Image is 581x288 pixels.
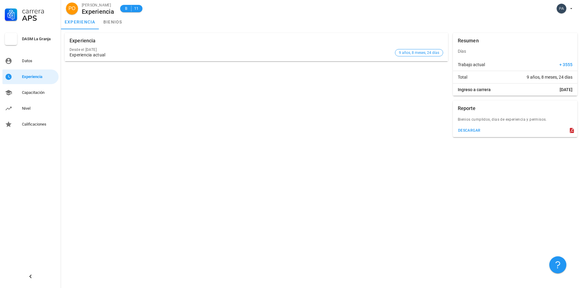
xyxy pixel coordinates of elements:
div: Días [453,44,577,59]
div: Reporte [458,101,475,116]
div: Experiencia [70,33,96,49]
a: Calificaciones [2,117,59,132]
div: Experiencia [22,74,56,79]
span: PO [68,2,75,15]
div: Nivel [22,106,56,111]
span: 9 años, 8 meses, 24 días [399,49,439,56]
a: experiencia [61,15,99,29]
span: B [124,5,129,12]
span: Ingreso a carrera [458,87,491,93]
span: 11 [134,5,139,12]
span: + 3555 [559,62,572,68]
div: DASM La Granja [22,37,56,41]
a: Nivel [2,101,59,116]
div: avatar [66,2,78,15]
div: Calificaciones [22,122,56,127]
div: Capacitación [22,90,56,95]
div: Experiencia [82,8,114,15]
span: Total [458,74,467,80]
a: Capacitación [2,85,59,100]
a: bienios [99,15,127,29]
div: [PERSON_NAME] [82,2,114,8]
span: Trabajo actual [458,62,485,68]
div: Carrera [22,7,56,15]
span: 9 años, 8 meses, 24 días [527,74,572,80]
div: Bienios cumplidos, dias de experiencia y permisos. [453,116,577,126]
div: Datos [22,59,56,63]
div: avatar [557,4,566,13]
div: descargar [458,128,481,133]
div: Experiencia actual [70,52,393,58]
span: [DATE] [560,87,572,93]
a: Experiencia [2,69,59,84]
div: APS [22,15,56,22]
div: Desde el [DATE] [70,48,393,52]
a: Datos [2,54,59,68]
div: Resumen [458,33,479,49]
button: descargar [455,126,483,135]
